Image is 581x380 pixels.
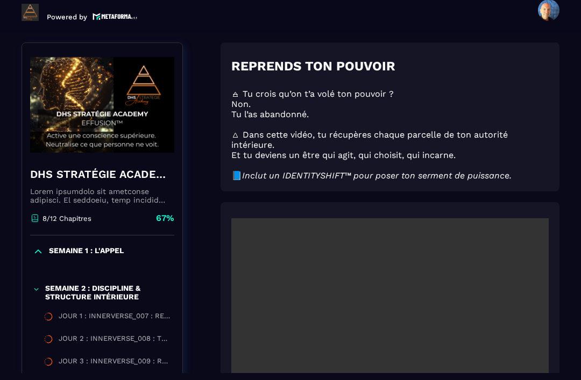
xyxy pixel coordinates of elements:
[231,89,549,99] p: 🜁 Tu crois qu’on t’a volé ton pouvoir ?
[231,150,549,160] p: Et tu deviens un être qui agit, qui choisit, qui incarne.
[22,4,39,21] img: logo-branding
[231,170,549,181] p: 📘
[59,357,172,369] div: JOUR 3 : INNERVERSE_009 : RENFORCE TON MINDSET
[242,170,512,181] em: Inclut un IDENTITYSHIFT™ pour poser ton serment de puissance.
[42,214,91,223] p: 8/12 Chapitres
[49,246,124,257] p: SEMAINE 1 : L'APPEL
[156,212,174,224] p: 67%
[93,12,138,21] img: logo
[30,167,174,182] h4: DHS STRATÉGIE ACADEMY™ – EFFUSION
[59,334,172,346] div: JOUR 2 : INNERVERSE_008 : TU VIENS D'ACTIVER TON NOUVEAU CYCLE
[231,130,549,150] p: 🜂 Dans cette vidéo, tu récupères chaque parcelle de ton autorité intérieure.
[30,51,174,159] img: banner
[59,312,172,324] div: JOUR 1 : INNERVERSE_007 : RENCONTRE AVEC TON ENFANT INTÉRIEUR
[231,59,395,74] strong: REPRENDS TON POUVOIR
[30,187,174,204] p: Lorem ipsumdolo sit ametconse adipisci. El seddoeiu, temp incidid utla et dolo ma aliqu enimadmi ...
[47,13,87,21] p: Powered by
[45,284,172,301] p: SEMAINE 2 : DISCIPLINE & STRUCTURE INTÉRIEURE
[231,109,549,119] p: Tu l’as abandonné.
[231,99,549,109] p: Non.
